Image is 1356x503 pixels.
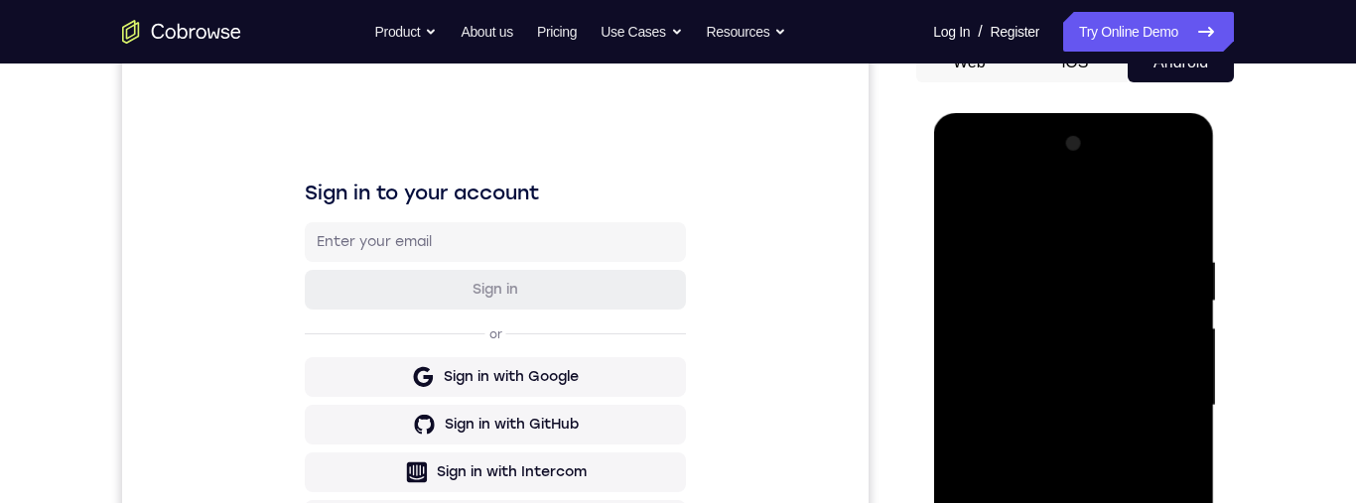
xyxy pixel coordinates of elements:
div: Sign in with Intercom [315,420,465,440]
a: Try Online Demo [1063,12,1234,52]
a: About us [461,12,512,52]
h1: Sign in to your account [183,136,564,164]
div: Sign in with Zendesk [317,467,463,487]
a: Register [991,12,1039,52]
div: Sign in with Google [322,324,457,344]
a: Pricing [537,12,577,52]
button: Use Cases [601,12,682,52]
button: Product [375,12,438,52]
button: Sign in with GitHub [183,362,564,402]
a: Log In [933,12,970,52]
button: Sign in with Intercom [183,410,564,449]
button: Resources [707,12,787,52]
span: / [978,20,982,44]
button: Sign in with Zendesk [183,457,564,497]
a: Go to the home page [122,20,241,44]
button: Sign in [183,227,564,267]
button: Sign in with Google [183,314,564,354]
div: Sign in with GitHub [323,372,457,392]
input: Enter your email [195,189,552,209]
p: or [363,284,384,300]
